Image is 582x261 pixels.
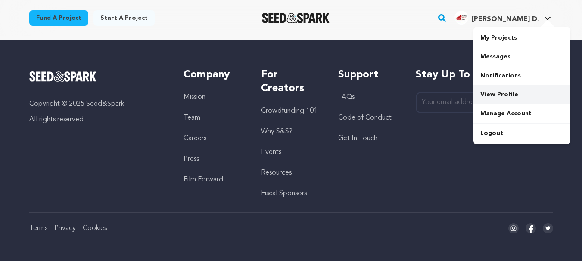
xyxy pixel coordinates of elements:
img: Seed&Spark Logo [29,71,97,82]
p: All rights reserved [29,114,167,125]
a: My Projects [473,28,570,47]
img: Logo%20Ashley.jpg [454,11,468,25]
a: Messages [473,47,570,66]
h5: Stay up to date [416,68,553,82]
a: View Profile [473,85,570,104]
span: Ashley Roller D.'s Profile [453,9,553,27]
a: Events [261,149,281,156]
a: Crowdfunding 101 [261,107,317,114]
a: Mission [184,94,205,101]
p: Copyright © 2025 Seed&Spark [29,99,167,109]
a: Careers [184,135,206,142]
a: Logout [473,124,570,143]
a: Get In Touch [338,135,377,142]
a: FAQs [338,94,355,101]
a: Film Forward [184,176,223,183]
a: Manage Account [473,104,570,123]
a: Ashley Roller D.'s Profile [453,9,553,25]
a: Fiscal Sponsors [261,190,307,197]
a: Seed&Spark Homepage [29,71,167,82]
a: Terms [29,225,47,232]
a: Resources [261,169,292,176]
a: Team [184,114,200,121]
a: Start a project [93,10,155,26]
h5: Company [184,68,243,82]
a: Cookies [83,225,107,232]
a: Code of Conduct [338,114,392,121]
input: Your email address [416,92,553,113]
div: Ashley Roller D.'s Profile [454,11,539,25]
a: Privacy [54,225,76,232]
a: Why S&S? [261,128,293,135]
span: [PERSON_NAME] D. [472,16,539,23]
h5: Support [338,68,398,82]
a: Press [184,156,199,163]
a: Seed&Spark Homepage [262,13,330,23]
h5: For Creators [261,68,321,95]
img: Seed&Spark Logo Dark Mode [262,13,330,23]
a: Fund a project [29,10,88,26]
a: Notifications [473,66,570,85]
